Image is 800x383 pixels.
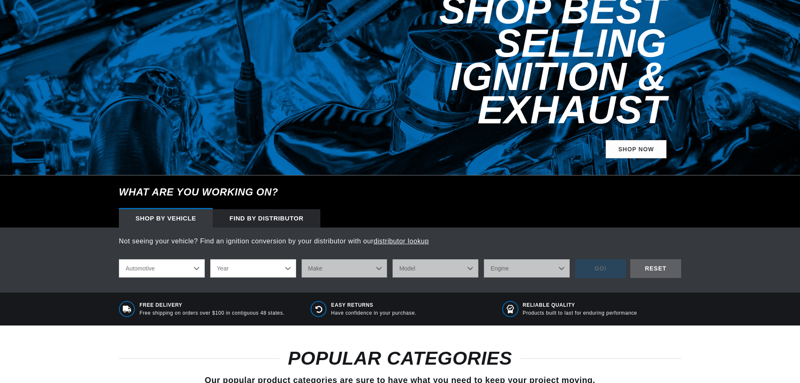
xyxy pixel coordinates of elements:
span: RELIABLE QUALITY [523,302,637,309]
a: distributor lookup [374,238,429,245]
select: Engine [484,259,570,278]
div: RESET [630,259,681,278]
span: Free Delivery [140,302,285,309]
p: Not seeing your vehicle? Find an ignition conversion by your distributor with our [119,236,681,247]
div: Find by Distributor [213,209,320,228]
select: Ride Type [119,259,205,278]
h6: What are you working on? [98,175,702,209]
select: Model [392,259,478,278]
p: Products built to last for enduring performance [523,310,637,317]
select: Make [302,259,387,278]
p: Free shipping on orders over $100 in contiguous 48 states. [140,310,285,317]
select: Year [210,259,296,278]
div: Shop by vehicle [119,209,213,228]
a: SHOP NOW [606,140,667,159]
h2: POPULAR CATEGORIES [119,350,681,366]
p: Have confidence in your purchase. [331,310,417,317]
span: Easy Returns [331,302,417,309]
